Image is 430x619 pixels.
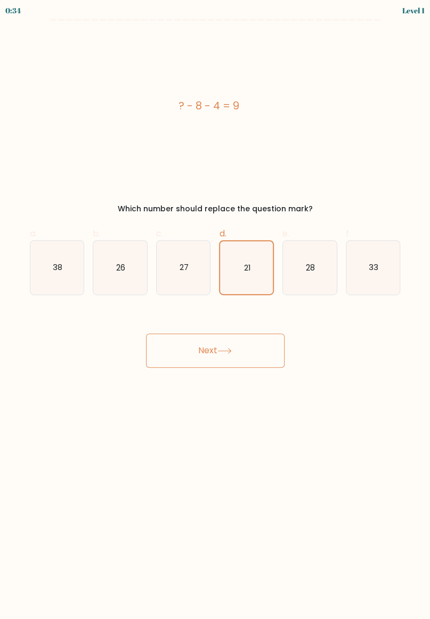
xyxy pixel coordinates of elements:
text: 33 [369,261,378,273]
text: 38 [53,261,62,273]
span: a. [30,227,37,240]
text: 28 [306,261,315,273]
text: 27 [180,261,189,273]
span: f. [346,227,351,240]
span: c. [156,227,163,240]
div: Which number should replace the question mark? [36,203,394,215]
text: 26 [116,261,125,273]
div: 0:34 [5,5,21,16]
span: d. [219,227,226,240]
text: 21 [244,262,250,273]
button: Next [146,334,285,368]
span: e. [282,227,289,240]
div: Level 1 [402,5,425,16]
span: b. [93,227,100,240]
div: ? - 8 - 4 = 9 [30,98,388,114]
